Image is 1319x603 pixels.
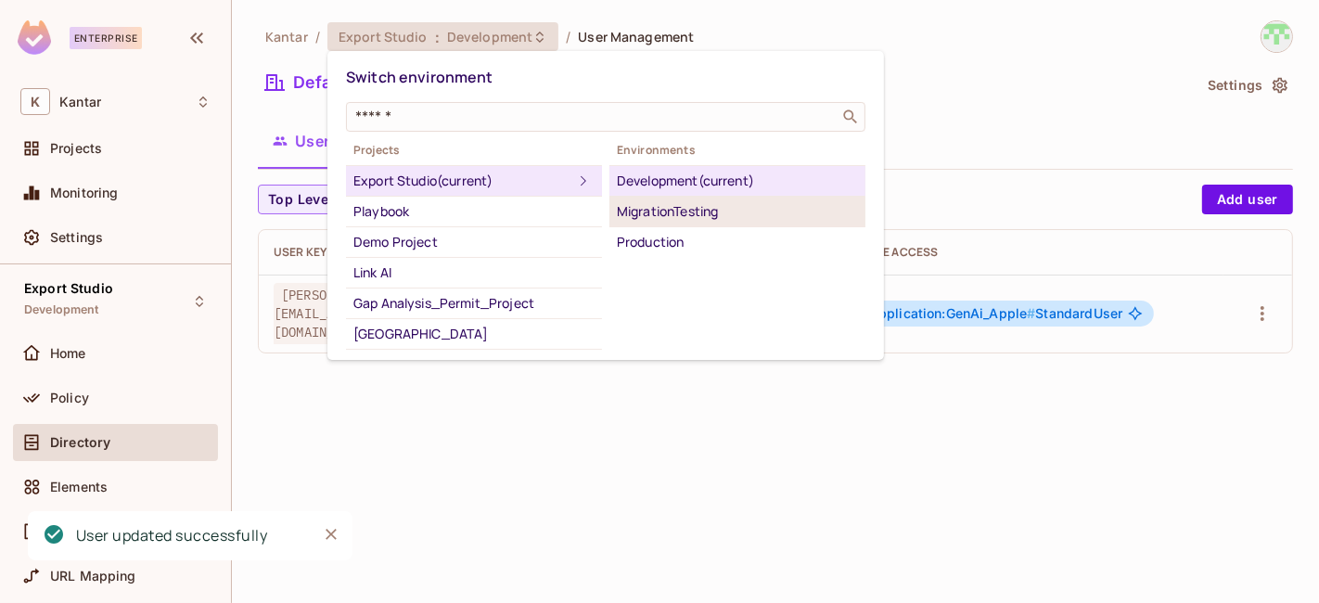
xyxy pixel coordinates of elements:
div: Demo Project [353,231,595,253]
button: Close [317,520,345,548]
div: MigrationTesting [617,200,858,223]
div: Production [617,231,858,253]
div: [GEOGRAPHIC_DATA] [353,323,595,345]
div: User updated successfully [76,524,268,547]
div: Export Studio (current) [353,170,572,192]
div: Development (current) [617,170,858,192]
span: Switch environment [346,67,493,87]
span: Projects [346,143,602,158]
div: Link AI [353,262,595,284]
div: Playbook [353,200,595,223]
div: Gap Analysis_Permit_Project [353,292,595,314]
span: Environments [609,143,865,158]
